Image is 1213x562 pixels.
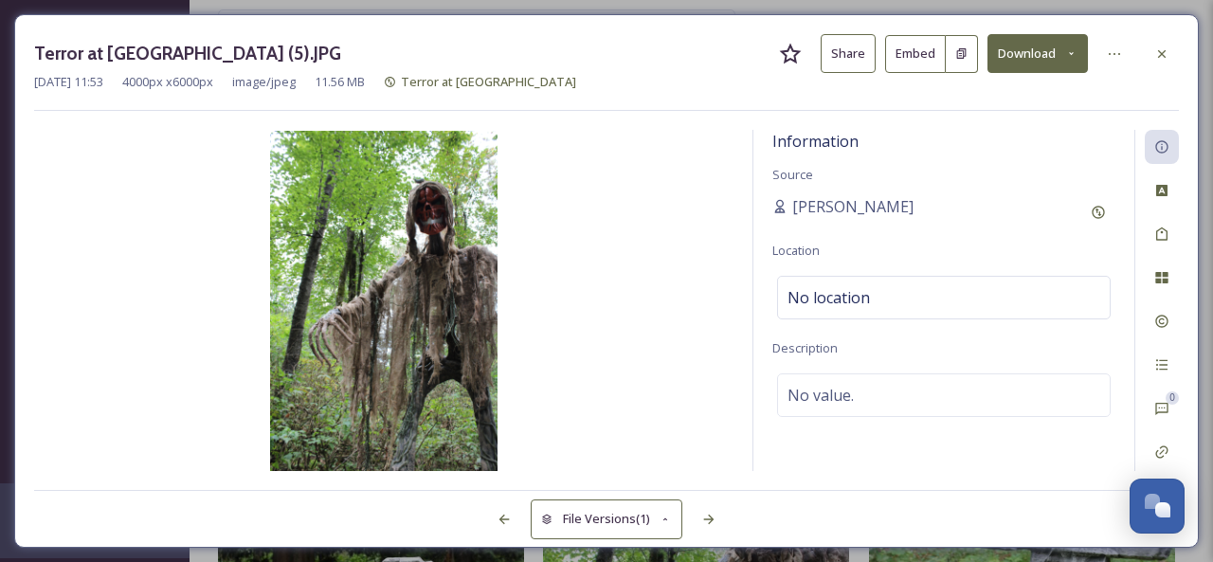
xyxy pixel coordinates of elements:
span: Source [772,166,813,183]
span: Information [772,131,859,152]
span: 4000 px x 6000 px [122,73,213,91]
div: 0 [1166,391,1179,405]
button: Share [821,34,876,73]
span: No location [788,286,870,309]
span: Description [772,339,838,356]
span: Terror at [GEOGRAPHIC_DATA] [401,73,576,90]
span: image/jpeg [232,73,296,91]
span: 11.56 MB [315,73,365,91]
span: [DATE] 11:53 [34,73,103,91]
span: Location [772,242,820,259]
button: Open Chat [1130,479,1185,534]
button: Embed [885,35,946,73]
h3: Terror at [GEOGRAPHIC_DATA] (5).JPG [34,40,341,67]
button: Download [987,34,1088,73]
img: Terror%20at%20Tanglebank%20(5).JPG [34,131,733,471]
button: File Versions(1) [531,499,682,538]
span: No value. [788,384,854,407]
span: [PERSON_NAME] [792,195,914,218]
